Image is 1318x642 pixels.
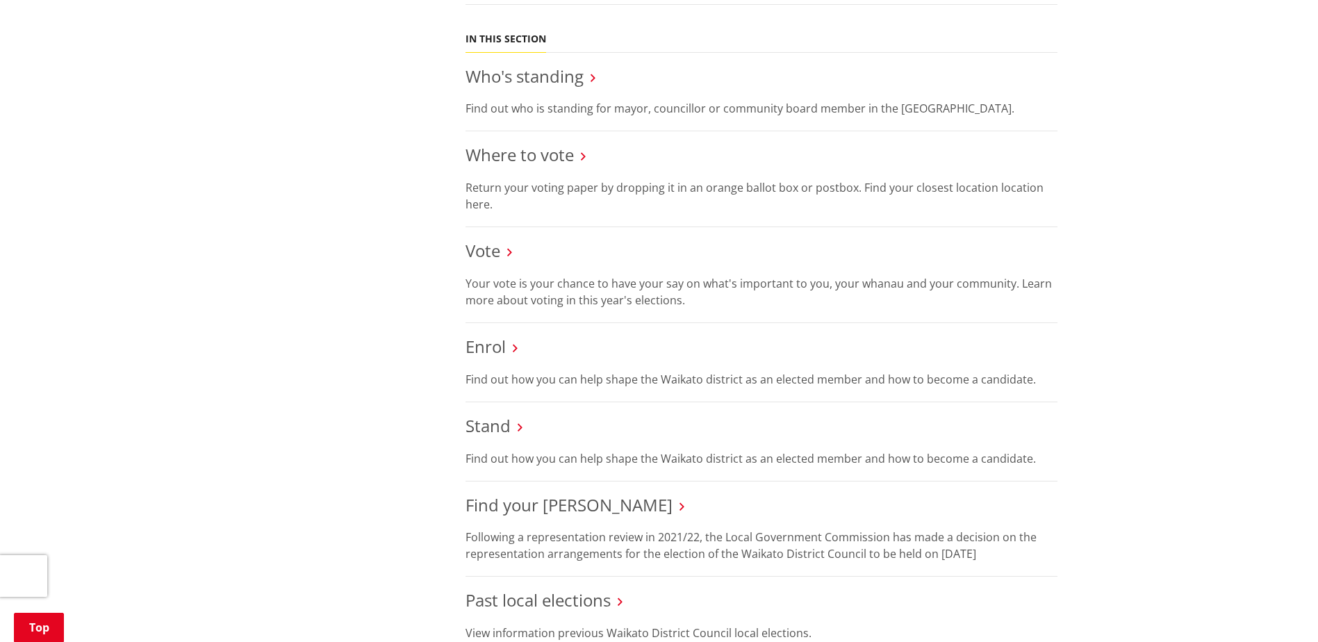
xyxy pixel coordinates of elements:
[466,588,611,611] a: Past local elections
[466,335,506,358] a: Enrol
[466,179,1057,213] p: Return your voting paper by dropping it in an orange ballot box or postbox. Find your closest loc...
[466,239,500,262] a: Vote
[466,143,574,166] a: Where to vote
[466,65,584,88] a: Who's standing
[466,493,673,516] a: Find your [PERSON_NAME]
[466,100,1057,117] p: Find out who is standing for mayor, councillor or community board member in the [GEOGRAPHIC_DATA].
[466,414,511,437] a: Stand
[14,613,64,642] a: Top
[466,33,546,45] h5: In this section
[466,371,1057,388] p: Find out how you can help shape the Waikato district as an elected member and how to become a can...
[466,529,1057,562] p: Following a representation review in 2021/22, the Local Government Commission has made a decision...
[466,625,1057,641] p: View information previous Waikato District Council local elections.
[466,275,1057,308] p: Your vote is your chance to have your say on what's important to you, your whanau and your commun...
[466,450,1057,467] p: Find out how you can help shape the Waikato district as an elected member and how to become a can...
[1254,584,1304,634] iframe: Messenger Launcher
